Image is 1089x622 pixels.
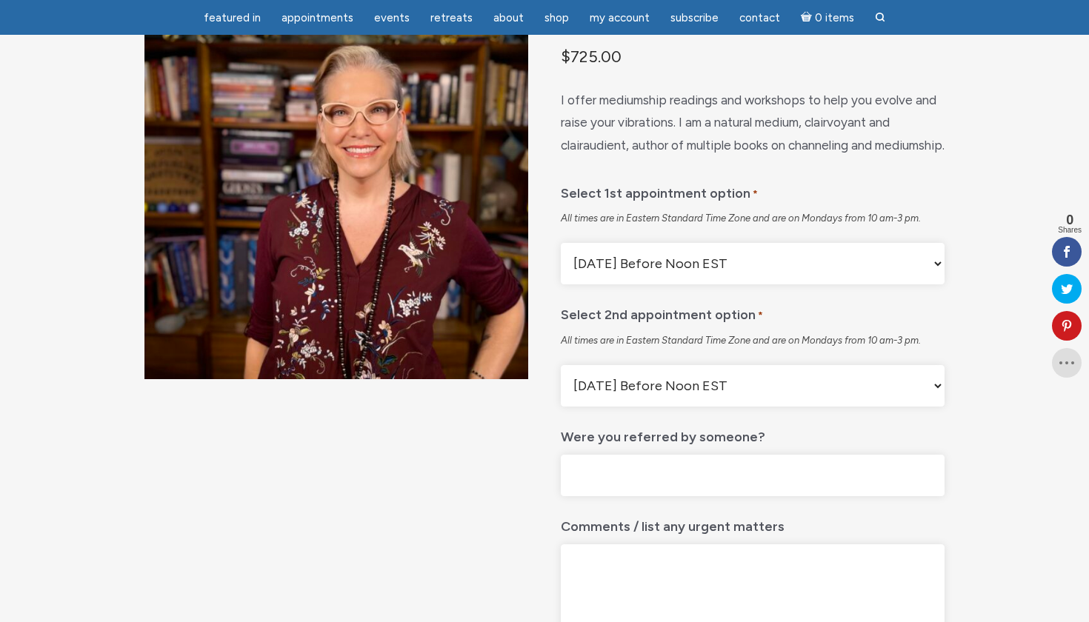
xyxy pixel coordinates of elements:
[365,4,419,33] a: Events
[739,11,780,24] span: Contact
[561,93,945,153] span: I offer mediumship readings and workshops to help you evolve and raise your vibrations. I am a na...
[493,11,524,24] span: About
[430,11,473,24] span: Retreats
[561,508,785,538] label: Comments / list any urgent matters
[561,334,945,347] div: All times are in Eastern Standard Time Zone and are on Mondays from 10 am-3 pm.
[195,4,270,33] a: featured in
[374,11,410,24] span: Events
[1058,227,1082,234] span: Shares
[282,11,353,24] span: Appointments
[422,4,482,33] a: Retreats
[561,212,945,225] div: All times are in Eastern Standard Time Zone and are on Mondays from 10 am-3 pm.
[561,175,758,207] label: Select 1st appointment option
[801,11,815,24] i: Cart
[273,4,362,33] a: Appointments
[662,4,727,33] a: Subscribe
[581,4,659,33] a: My Account
[561,47,570,66] span: $
[815,13,854,24] span: 0 items
[670,11,719,24] span: Subscribe
[204,11,261,24] span: featured in
[561,296,763,328] label: Select 2nd appointment option
[561,47,622,66] bdi: 725.00
[730,4,789,33] a: Contact
[484,4,533,33] a: About
[561,418,765,449] label: Were you referred by someone?
[590,11,650,24] span: My Account
[1058,213,1082,227] span: 0
[544,11,569,24] span: Shop
[536,4,578,33] a: Shop
[792,2,863,33] a: Cart0 items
